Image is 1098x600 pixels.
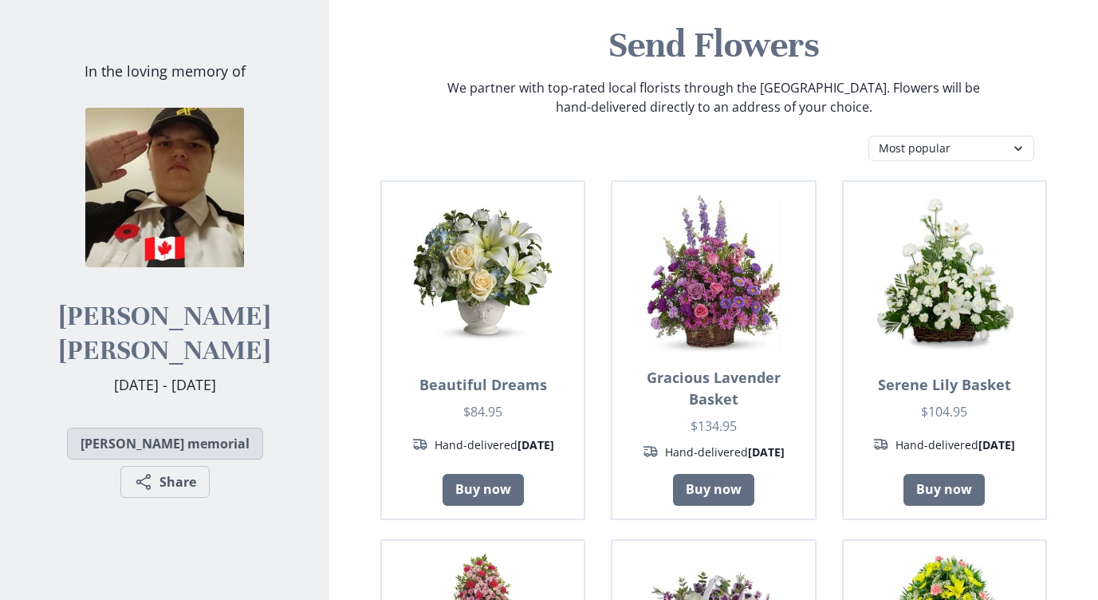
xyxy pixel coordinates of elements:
select: Category filter [868,136,1034,161]
h1: Send Flowers [342,22,1085,69]
h2: [PERSON_NAME] [PERSON_NAME] [26,299,304,368]
button: Share [120,466,210,498]
span: [DATE] - [DATE] [114,375,216,394]
p: We partner with top-rated local florists through the [GEOGRAPHIC_DATA]. Flowers will be hand-deli... [446,78,982,116]
a: Buy now [903,474,985,506]
a: Buy now [673,474,754,506]
img: Kennedy [85,108,245,267]
a: [PERSON_NAME] memorial [67,428,263,460]
p: In the loving memory of [85,61,246,82]
a: Buy now [443,474,524,506]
